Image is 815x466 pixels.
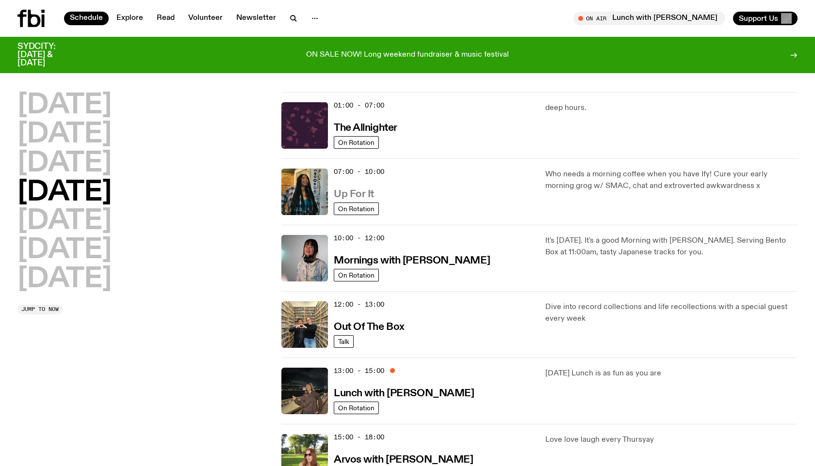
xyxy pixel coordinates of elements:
button: [DATE] [17,150,112,177]
p: deep hours. [545,102,798,114]
span: Jump to now [21,307,59,312]
p: Dive into record collections and life recollections with a special guest every week [545,301,798,325]
a: Read [151,12,180,25]
span: Support Us [739,14,778,23]
a: Up For It [334,187,374,200]
span: On Rotation [338,271,375,279]
button: Support Us [733,12,798,25]
a: Schedule [64,12,109,25]
button: [DATE] [17,266,112,293]
a: Out Of The Box [334,320,405,332]
a: Newsletter [230,12,282,25]
a: Lunch with [PERSON_NAME] [334,387,474,399]
span: 13:00 - 15:00 [334,366,384,375]
h3: Up For It [334,189,374,200]
h3: Out Of The Box [334,322,405,332]
a: The Allnighter [334,121,397,133]
p: [DATE] Lunch is as fun as you are [545,368,798,379]
a: Volunteer [182,12,228,25]
span: 07:00 - 10:00 [334,167,384,176]
img: Kana Frazer is smiling at the camera with her head tilted slightly to her left. She wears big bla... [281,235,328,281]
h3: Lunch with [PERSON_NAME] [334,388,474,399]
button: [DATE] [17,237,112,264]
a: On Rotation [334,402,379,414]
a: On Rotation [334,136,379,149]
img: Ify - a Brown Skin girl with black braided twists, looking up to the side with her tongue stickin... [281,169,328,215]
button: [DATE] [17,92,112,119]
button: [DATE] [17,208,112,235]
p: It's [DATE]. It's a good Morning with [PERSON_NAME]. Serving Bento Box at 11:00am, tasty Japanese... [545,235,798,258]
span: 01:00 - 07:00 [334,101,384,110]
span: Talk [338,338,349,345]
button: Jump to now [17,305,63,314]
span: 15:00 - 18:00 [334,433,384,442]
span: On Rotation [338,205,375,212]
h3: Arvos with [PERSON_NAME] [334,455,473,465]
a: Arvos with [PERSON_NAME] [334,453,473,465]
span: 10:00 - 12:00 [334,233,384,243]
h3: Mornings with [PERSON_NAME] [334,256,490,266]
a: Mornings with [PERSON_NAME] [334,254,490,266]
button: [DATE] [17,121,112,148]
h3: SYDCITY: [DATE] & [DATE] [17,43,80,67]
button: [DATE] [17,179,112,206]
a: Explore [111,12,149,25]
p: ON SALE NOW! Long weekend fundraiser & music festival [306,51,509,60]
p: Love love laugh every Thursyay [545,434,798,446]
a: On Rotation [334,269,379,281]
span: On Rotation [338,139,375,146]
img: Izzy Page stands above looking down at Opera Bar. She poses in front of the Harbour Bridge in the... [281,368,328,414]
a: Talk [334,335,354,348]
p: Who needs a morning coffee when you have Ify! Cure your early morning grog w/ SMAC, chat and extr... [545,169,798,192]
img: Matt and Kate stand in the music library and make a heart shape with one hand each. [281,301,328,348]
button: On AirLunch with [PERSON_NAME] [573,12,725,25]
span: On Rotation [338,404,375,411]
h3: The Allnighter [334,123,397,133]
a: On Rotation [334,202,379,215]
span: 12:00 - 13:00 [334,300,384,309]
